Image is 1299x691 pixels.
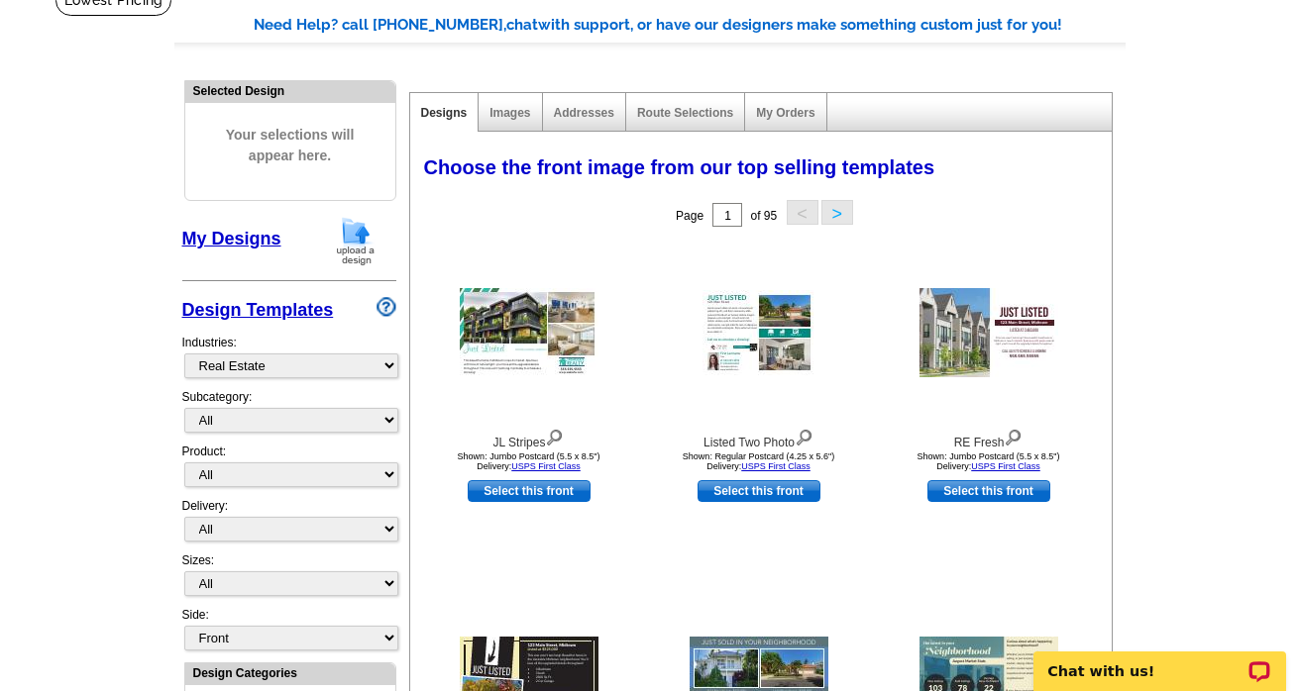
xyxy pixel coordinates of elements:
[182,497,396,551] div: Delivery:
[182,388,396,443] div: Subcategory:
[511,461,581,471] a: USPS First Class
[880,451,1098,471] div: Shown: Jumbo Postcard (5.5 x 8.5") Delivery:
[741,461,811,471] a: USPS First Class
[182,300,334,320] a: Design Templates
[489,106,530,120] a: Images
[971,461,1040,471] a: USPS First Class
[756,106,814,120] a: My Orders
[545,425,564,446] img: view design details
[650,451,868,471] div: Shown: Regular Postcard (4.25 x 5.6") Delivery:
[650,425,868,451] div: Listed Two Photo
[254,14,1126,37] div: Need Help? call [PHONE_NUMBER], with support, or have our designers make something custom just fo...
[185,81,395,100] div: Selected Design
[880,425,1098,451] div: RE Fresh
[468,480,591,502] a: use this design
[927,480,1050,502] a: use this design
[182,443,396,497] div: Product:
[460,288,598,377] img: JL Stripes
[554,106,614,120] a: Addresses
[750,209,777,223] span: of 95
[795,425,813,446] img: view design details
[506,16,538,34] span: chat
[182,229,281,248] a: My Designs
[424,156,935,178] span: Choose the front image from our top selling templates
[676,209,704,223] span: Page
[182,551,396,606] div: Sizes:
[182,324,396,388] div: Industries:
[420,451,638,471] div: Shown: Jumbo Postcard (5.5 x 8.5") Delivery:
[1004,425,1023,446] img: view design details
[821,200,853,225] button: >
[377,297,396,317] img: design-wizard-help-icon.png
[698,480,820,502] a: use this design
[200,105,380,186] span: Your selections will appear here.
[1021,629,1299,691] iframe: LiveChat chat widget
[703,290,815,375] img: Listed Two Photo
[920,288,1058,377] img: RE Fresh
[787,200,818,225] button: <
[421,106,468,120] a: Designs
[330,216,381,266] img: upload-design
[185,663,395,682] div: Design Categories
[420,425,638,451] div: JL Stripes
[182,606,396,652] div: Side:
[637,106,733,120] a: Route Selections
